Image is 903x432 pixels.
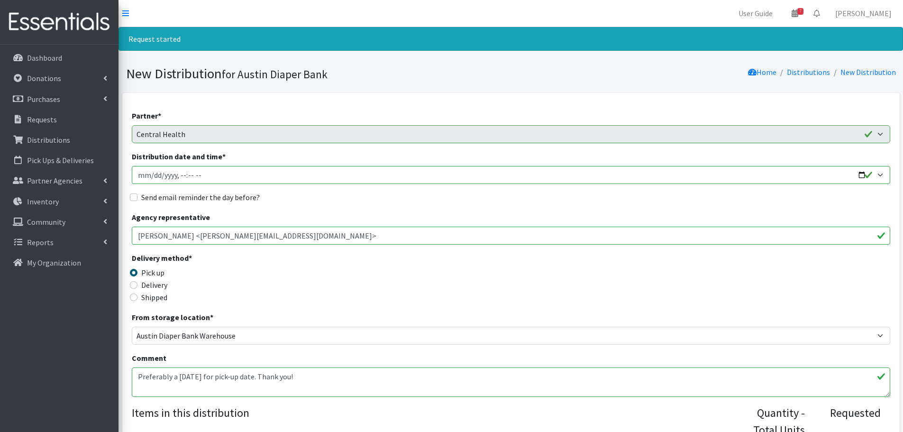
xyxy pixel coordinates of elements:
p: Reports [27,238,54,247]
span: 7 [797,8,803,15]
label: Partner [132,110,161,121]
abbr: required [189,253,192,263]
a: Donations [4,69,115,88]
a: 7 [784,4,806,23]
label: Distribution date and time [132,151,226,162]
a: Distributions [4,130,115,149]
abbr: required [158,111,161,120]
label: Agency representative [132,211,210,223]
a: User Guide [731,4,780,23]
label: Delivery [141,279,167,291]
a: New Distribution [840,67,896,77]
label: Comment [132,352,166,364]
a: Inventory [4,192,115,211]
div: Request started [119,27,903,51]
a: [PERSON_NAME] [828,4,899,23]
abbr: required [222,152,226,161]
a: Home [748,67,776,77]
a: Community [4,212,115,231]
h1: New Distribution [126,65,508,82]
label: From storage location [132,312,213,323]
a: Pick Ups & Deliveries [4,151,115,170]
a: Reports [4,233,115,252]
p: Dashboard [27,53,62,63]
p: Pick Ups & Deliveries [27,156,94,165]
p: Partner Agencies [27,176,82,185]
p: Donations [27,74,61,83]
textarea: Preferably a [DATE] for pick-up date. Thank you! [132,368,890,397]
legend: Delivery method [132,252,321,267]
a: Purchases [4,90,115,109]
a: Dashboard [4,48,115,67]
p: Distributions [27,135,70,145]
p: Requests [27,115,57,124]
a: Partner Agencies [4,171,115,190]
abbr: required [210,313,213,322]
p: My Organization [27,258,81,267]
a: Distributions [787,67,830,77]
p: Inventory [27,197,59,206]
label: Pick up [141,267,164,278]
img: HumanEssentials [4,6,115,38]
label: Shipped [141,292,167,303]
p: Community [27,217,65,227]
small: for Austin Diaper Bank [222,67,328,81]
a: My Organization [4,253,115,272]
p: Purchases [27,94,60,104]
a: Requests [4,110,115,129]
label: Send email reminder the day before? [141,192,260,203]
